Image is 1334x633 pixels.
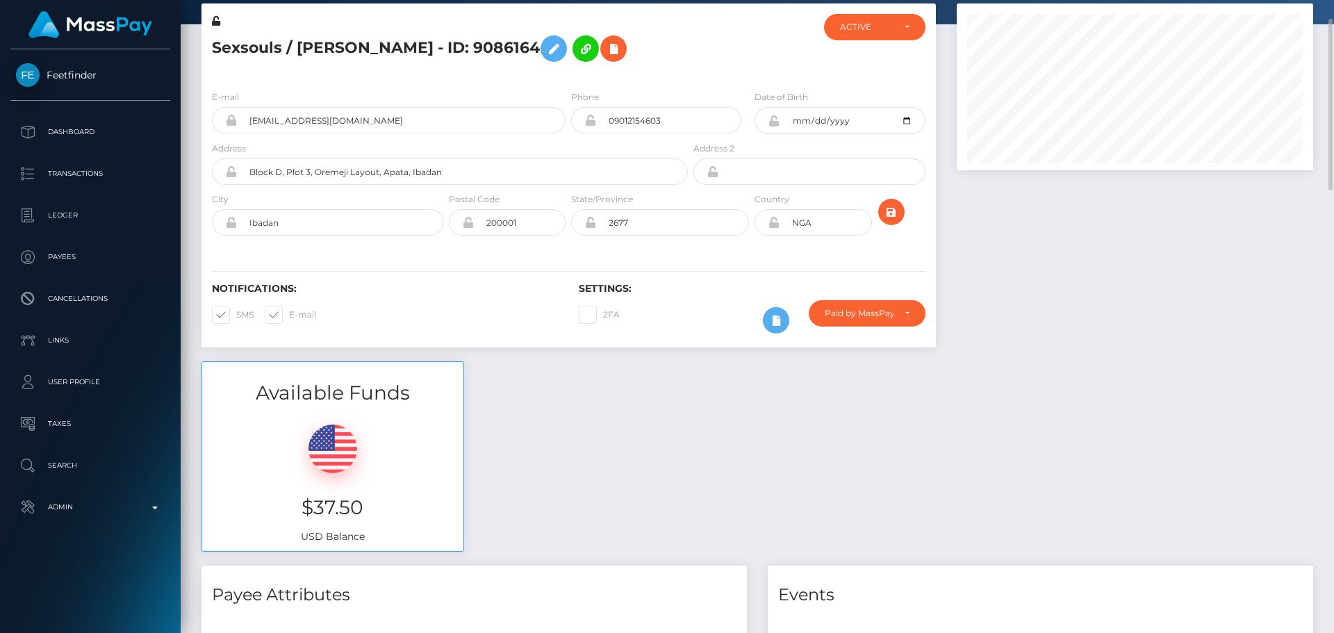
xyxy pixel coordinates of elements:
h5: Sexsouls / [PERSON_NAME] - ID: 9086164 [212,28,680,69]
a: Links [10,323,170,358]
div: Paid by MassPay [825,308,894,319]
label: SMS [212,306,254,324]
span: Feetfinder [10,69,170,81]
button: ACTIVE [824,14,925,40]
label: Address 2 [693,142,734,155]
p: Links [16,330,165,351]
p: Cancellations [16,288,165,309]
img: MassPay Logo [28,11,152,38]
label: City [212,193,229,206]
p: Dashboard [16,122,165,142]
p: Payees [16,247,165,268]
h4: Payee Attributes [212,583,736,607]
label: State/Province [571,193,633,206]
img: USD.png [308,425,357,473]
label: Country [755,193,789,206]
p: Transactions [16,163,165,184]
label: 2FA [579,306,620,324]
label: Postal Code [449,193,500,206]
p: Admin [16,497,165,518]
a: Transactions [10,156,170,191]
h3: Available Funds [202,379,463,406]
div: ACTIVE [840,22,894,33]
button: Paid by MassPay [809,300,925,327]
p: Taxes [16,413,165,434]
a: Ledger [10,198,170,233]
h4: Events [778,583,1303,607]
a: Payees [10,240,170,274]
h3: $37.50 [213,494,453,521]
label: E-mail [265,306,316,324]
label: Date of Birth [755,91,808,104]
h6: Settings: [579,283,925,295]
p: Ledger [16,205,165,226]
div: USD Balance [202,407,463,551]
p: Search [16,455,165,476]
a: Admin [10,490,170,525]
img: Feetfinder [16,63,40,87]
a: Taxes [10,406,170,441]
h6: Notifications: [212,283,558,295]
label: E-mail [212,91,239,104]
a: Cancellations [10,281,170,316]
a: Search [10,448,170,483]
label: Phone [571,91,599,104]
p: User Profile [16,372,165,393]
label: Address [212,142,246,155]
a: Dashboard [10,115,170,149]
a: User Profile [10,365,170,400]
